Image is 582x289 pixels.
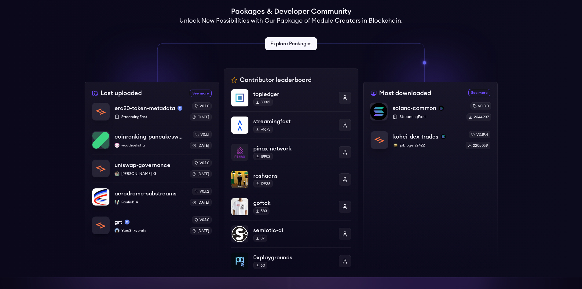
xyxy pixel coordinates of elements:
[231,225,248,243] img: semiotic-ai
[253,180,273,187] div: 12938
[115,171,119,176] img: Aaditya-G
[178,106,182,111] img: mainnet
[231,139,351,166] a: pinax-networkpinax-network19902
[115,143,119,148] img: wouthoekstra
[231,198,248,215] img: goftok
[92,160,109,177] img: uniswap-governance
[253,172,334,180] p: roshaans
[231,253,248,270] img: 0xplaygrounds
[115,228,185,233] p: YaroShkvorets
[231,7,351,17] h1: Packages & Developer Community
[115,161,170,169] p: uniswap-governance
[115,114,185,119] p: StreamingFast
[370,103,387,120] img: solana-common
[92,183,212,211] a: aerodrome-substreamsaerodrome-substreamsPaulieB14PaulieB14v0.1.2[DATE]
[470,102,491,109] div: v0.3.3
[466,142,490,149] div: 2205059
[92,188,109,206] img: aerodrome-substreams
[92,103,109,120] img: erc20-token-metadata
[253,153,273,160] div: 19902
[468,89,490,96] a: See more most downloaded packages
[393,114,461,119] p: StreamingFast
[92,217,109,234] img: grt
[192,159,212,167] div: v0.1.0
[393,143,461,148] p: jobrogers2422
[253,253,334,262] p: 0xplaygrounds
[469,131,490,138] div: v2.19.4
[192,188,212,195] div: v0.1.2
[253,144,334,153] p: pinax-network
[231,193,351,220] a: goftokgoftok583
[253,90,334,98] p: topledger
[190,170,212,178] div: [DATE]
[92,126,212,154] a: coinranking-pancakeswap-v3-forkscoinranking-pancakeswap-v3-forkswouthoekstrawouthoekstrav0.1.1[DATE]
[253,98,273,106] div: 80321
[115,189,177,198] p: aerodrome-substreams
[125,220,130,224] img: mainnet
[115,171,185,176] p: [PERSON_NAME]-G
[115,218,122,226] p: grt
[441,134,446,139] img: solana
[92,132,109,149] img: coinranking-pancakeswap-v3-forks
[92,102,212,126] a: erc20-token-metadataerc20-token-metadatamainnetStreamingFastv0.1.0[DATE]
[393,143,398,148] img: jobrogers2422
[190,90,212,97] a: See more recently uploaded packages
[253,207,269,215] div: 583
[231,171,248,188] img: roshaans
[115,228,119,233] img: YaroShkvorets
[115,104,175,113] p: erc20-token-metadata
[393,104,436,113] p: solana-common
[231,220,351,247] a: semiotic-aisemiotic-ai87
[92,211,212,235] a: grtgrtmainnetYaroShkvoretsYaroShkvoretsv0.1.0[DATE]
[190,227,212,235] div: [DATE]
[231,166,351,193] a: roshaansroshaans12938
[231,117,248,134] img: streamingfast
[115,143,185,148] p: wouthoekstra
[231,89,351,111] a: topledgertopledger80321
[253,199,334,207] p: goftok
[371,132,388,149] img: kohei-dex-trades
[115,200,185,205] p: PaulieB14
[253,126,273,133] div: 74673
[371,126,490,149] a: kohei-dex-tradeskohei-dex-tradessolanajobrogers2422jobrogers2422v2.19.42205059
[265,37,317,50] a: Explore Packages
[115,200,119,205] img: PaulieB14
[253,262,267,269] div: 60
[231,89,248,106] img: topledger
[253,235,267,242] div: 87
[253,117,334,126] p: streamingfast
[192,216,212,224] div: v0.1.0
[179,17,403,25] h2: Unlock New Possibilities with Our Package of Module Creators in Blockchain.
[393,132,438,141] p: kohei-dex-trades
[231,247,351,270] a: 0xplaygrounds0xplaygrounds60
[231,144,248,161] img: pinax-network
[190,142,212,149] div: [DATE]
[231,111,351,139] a: streamingfaststreamingfast74673
[193,131,212,138] div: v0.1.1
[370,102,491,126] a: solana-commonsolana-commonsolanaStreamingFastv0.3.32644937
[92,154,212,183] a: uniswap-governanceuniswap-governanceAaditya-G[PERSON_NAME]-Gv0.1.0[DATE]
[190,199,212,206] div: [DATE]
[190,113,212,121] div: [DATE]
[253,226,334,235] p: semiotic-ai
[466,113,491,121] div: 2644937
[115,132,185,141] p: coinranking-pancakeswap-v3-forks
[192,102,212,110] div: v0.1.0
[439,106,444,111] img: solana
